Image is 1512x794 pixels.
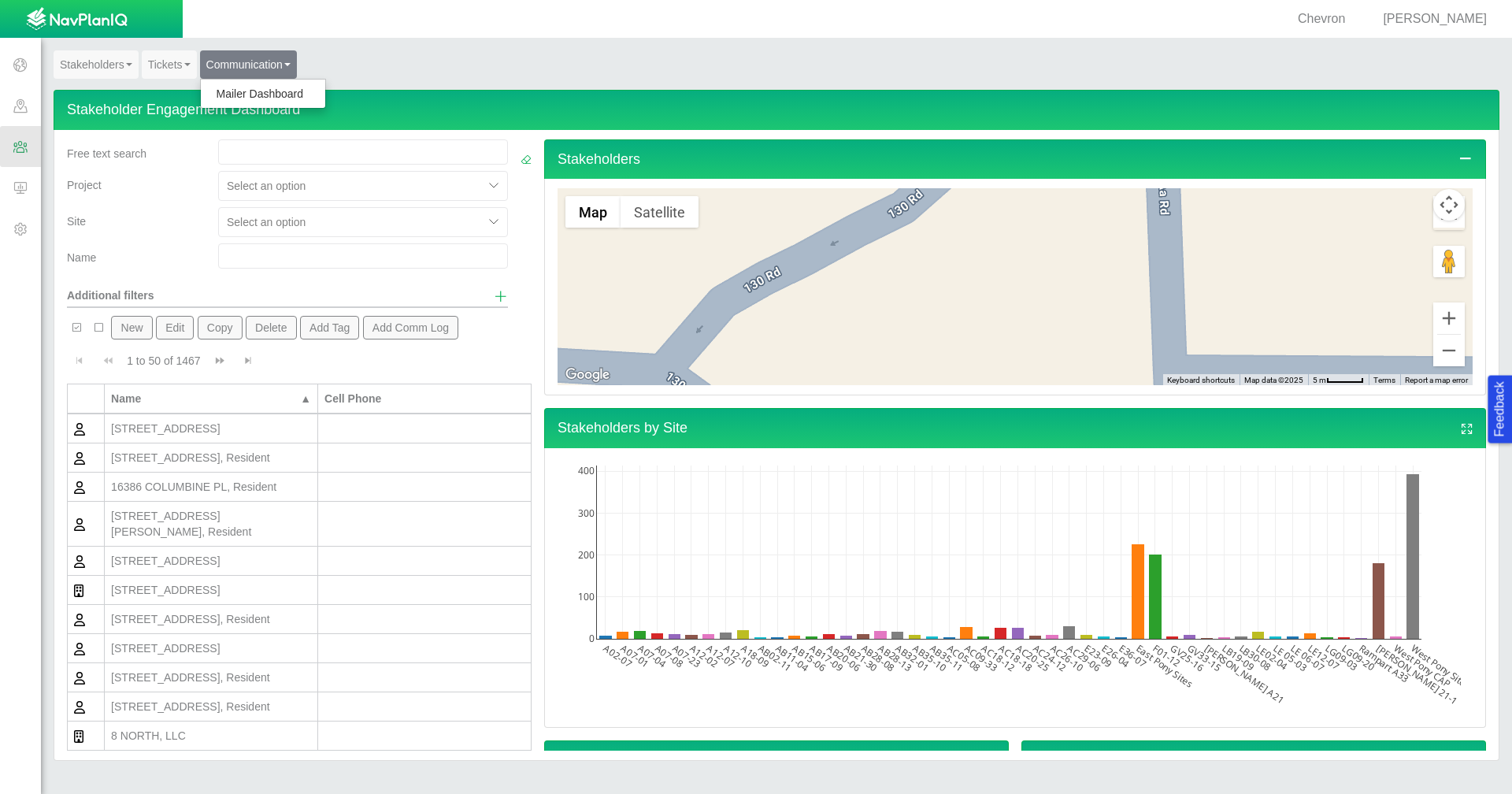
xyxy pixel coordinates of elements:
button: Map camera controls [1433,189,1465,221]
div: Stakeholders [544,179,1486,395]
div: Additional filters [67,275,206,303]
td: Stakeholder [68,502,105,547]
button: New [111,316,152,339]
span: Project [67,179,102,191]
div: 8 NORTH, LLC [111,728,311,744]
button: Show satellite imagery [621,196,699,228]
a: Show additional filters [494,288,508,306]
span: Chevron [1298,12,1345,25]
button: Go to last page [235,346,261,376]
button: Add Comm Log [363,316,459,339]
img: CRM_Stakeholders$CRM_Images$building_regular.svg [74,584,83,597]
td: Stakeholder [68,692,105,722]
h4: Communication by Method [1021,740,1486,781]
a: Communication [200,50,297,79]
h4: Communication by Purpose [544,740,1009,781]
button: Map Scale: 5 m per 44 pixels [1308,374,1369,385]
td: Stakeholder [68,443,105,473]
button: Edit [156,316,195,339]
img: CRM_Stakeholders$CRM_Images$user_regular.svg [74,518,85,531]
div: [STREET_ADDRESS], Resident [111,670,311,685]
img: CRM_Stakeholders$CRM_Images$user_regular.svg [74,423,85,436]
button: Zoom out [1433,335,1465,366]
span: ▲ [300,392,311,405]
td: 16353 FILLMORE ST, Resident [105,414,318,443]
img: CRM_Stakeholders$CRM_Images$user_regular.svg [74,555,85,568]
img: CRM_Stakeholders$CRM_Images$user_regular.svg [74,614,85,626]
div: 1 to 50 of 1467 [120,353,206,375]
td: 2980 E 165TH AVE, Resident [105,663,318,692]
div: 16386 COLUMBINE PL, Resident [111,479,311,495]
img: CRM_Stakeholders$CRM_Images$user_regular.svg [74,452,85,465]
button: Go to next page [207,346,232,376]
td: Stakeholder [68,605,105,634]
a: Clear Filters [521,152,532,168]
td: 16790 YORK ST, Resident [105,547,318,576]
a: Open this area in Google Maps (opens a new window) [561,365,613,385]
span: 5 m [1313,376,1326,384]
td: 16435 ST PAUL ST, Resident [105,502,318,547]
td: 16386 COLUMBINE PL, Resident [105,473,318,502]
div: [STREET_ADDRESS], Resident [111,699,311,714]
th: Cell Phone [318,384,532,414]
td: 8 NORTH, LLC [105,722,318,751]
button: Feedback [1488,375,1512,443]
a: Stakeholders [54,50,139,79]
div: [STREET_ADDRESS], Resident [111,611,311,627]
div: [STREET_ADDRESS] [111,640,311,656]
button: Zoom in [1433,302,1465,334]
td: 2304 CLARINDA AVE [105,576,318,605]
div: [PERSON_NAME] [1364,10,1493,28]
h4: Stakeholder Engagement Dashboard [54,90,1499,130]
span: Site [67,215,86,228]
td: 2541 E 163RD PL, Resident [105,634,318,663]
img: Google [561,365,613,385]
div: Pagination [67,346,532,376]
td: 2531 E 165TH AVE, Resident [105,605,318,634]
a: Report a map error [1405,376,1468,384]
img: CRM_Stakeholders$CRM_Images$building_regular.svg [74,730,83,743]
td: 16384 FILLMORE ST, Resident [105,443,318,473]
button: Delete [246,316,297,339]
td: Stakeholder [68,414,105,443]
button: Drag Pegman onto the map to open Street View [1433,246,1465,277]
div: [STREET_ADDRESS] [111,421,311,436]
a: Terms (opens in new tab) [1373,376,1395,384]
span: Free text search [67,147,146,160]
div: [STREET_ADDRESS], Resident [111,450,311,466]
img: CRM_Stakeholders$CRM_Images$user_regular.svg [74,701,85,714]
button: Show street map [565,196,621,228]
span: Additional filters [67,289,154,302]
span: Map data ©2025 [1244,376,1303,384]
h4: Stakeholders [544,139,1486,180]
img: CRM_Stakeholders$CRM_Images$user_regular.svg [74,672,85,685]
a: View full screen [1460,420,1474,439]
div: [STREET_ADDRESS][PERSON_NAME], Resident [111,508,311,540]
div: [STREET_ADDRESS] [111,553,311,569]
span: [PERSON_NAME] [1383,12,1487,25]
td: Stakeholder [68,473,105,502]
div: [STREET_ADDRESS] [111,582,311,598]
img: CRM_Stakeholders$CRM_Images$user_regular.svg [74,481,85,494]
td: Organization [68,722,105,751]
button: Keyboard shortcuts [1167,375,1235,386]
img: CRM_Stakeholders$CRM_Images$user_regular.svg [74,643,85,655]
a: Mailer Dashboard [201,83,325,104]
th: Name [105,384,318,414]
h4: Stakeholders by Site [544,408,1486,448]
td: Stakeholder [68,547,105,576]
td: Stakeholder [68,634,105,663]
td: Organization [68,576,105,605]
div: Cell Phone [324,391,524,406]
img: UrbanGroupSolutionsTheme$USG_Images$logo.png [26,7,128,32]
span: Name [67,251,96,264]
td: 3225 E 160TH AVE, Resident [105,692,318,722]
a: Tickets [142,50,197,79]
div: Name [111,391,296,406]
button: Add Tag [300,316,360,339]
button: Copy [198,316,243,339]
td: Stakeholder [68,663,105,692]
